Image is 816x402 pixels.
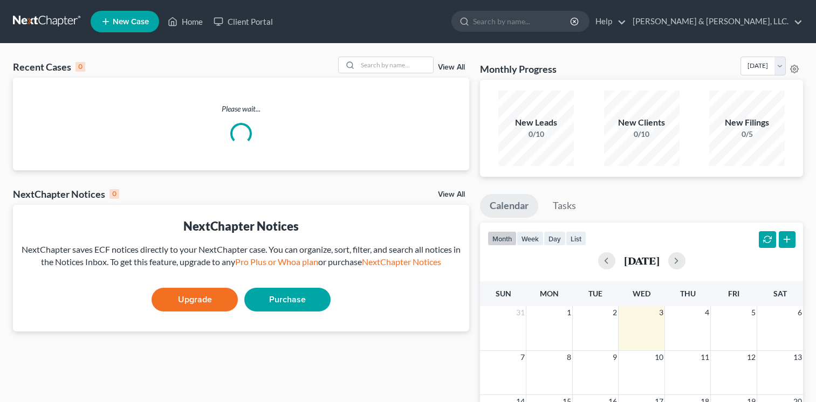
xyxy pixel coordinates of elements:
div: 0/10 [604,129,680,140]
div: 0/10 [498,129,574,140]
a: Client Portal [208,12,278,31]
span: 2 [612,306,618,319]
div: 0/5 [709,129,785,140]
div: 0 [109,189,119,199]
a: Pro Plus or Whoa plan [235,257,318,267]
a: Home [162,12,208,31]
a: Help [590,12,626,31]
a: View All [438,191,465,198]
span: 5 [750,306,757,319]
button: month [488,231,517,246]
a: Upgrade [152,288,238,311]
span: Sat [773,289,787,298]
span: 9 [612,351,618,364]
input: Search by name... [358,57,433,73]
span: Wed [633,289,650,298]
div: New Clients [604,116,680,129]
span: Mon [540,289,559,298]
span: 6 [797,306,803,319]
h2: [DATE] [624,255,660,266]
button: list [566,231,586,246]
a: Purchase [244,288,331,311]
div: NextChapter Notices [22,218,461,234]
span: New Case [113,18,149,26]
button: day [544,231,566,246]
h3: Monthly Progress [480,63,557,75]
span: 1 [566,306,572,319]
span: 3 [658,306,664,319]
div: New Leads [498,116,574,129]
span: 11 [700,351,710,364]
a: Tasks [543,194,586,218]
div: 0 [76,62,85,72]
a: NextChapter Notices [362,257,441,267]
input: Search by name... [473,11,572,31]
span: 31 [515,306,526,319]
span: Sun [496,289,511,298]
div: NextChapter saves ECF notices directly to your NextChapter case. You can organize, sort, filter, ... [22,244,461,268]
span: Thu [680,289,696,298]
span: Fri [728,289,739,298]
div: Recent Cases [13,60,85,73]
span: 13 [792,351,803,364]
div: NextChapter Notices [13,188,119,200]
a: [PERSON_NAME] & [PERSON_NAME], LLC. [627,12,803,31]
button: week [517,231,544,246]
span: 8 [566,351,572,364]
span: Tue [588,289,602,298]
p: Please wait... [13,103,469,114]
div: New Filings [709,116,785,129]
span: 4 [704,306,710,319]
span: 12 [746,351,757,364]
span: 10 [654,351,664,364]
span: 7 [519,351,526,364]
a: View All [438,64,465,71]
a: Calendar [480,194,538,218]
